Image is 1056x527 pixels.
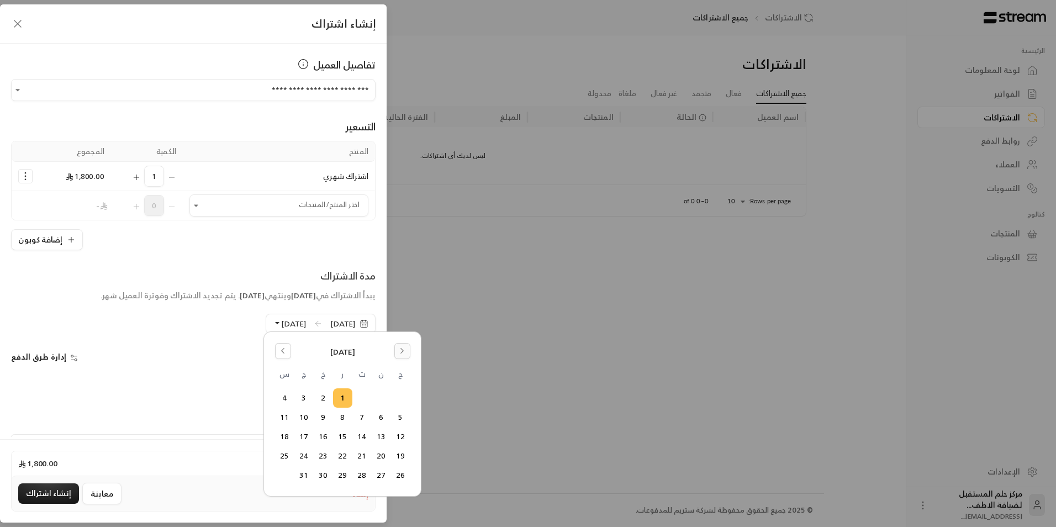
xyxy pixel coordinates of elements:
th: المجموع [39,141,111,162]
button: الجمعة, أكتوبر 24, 2025 [295,447,313,465]
button: الأحد, أكتوبر 12, 2025 [392,428,410,446]
button: الاثنين, أكتوبر 20, 2025 [372,447,390,465]
button: الجمعة, أكتوبر 3, 2025 [295,389,313,407]
button: Open [11,83,24,97]
button: الخميس, أكتوبر 16, 2025 [314,428,332,446]
button: الاثنين, أكتوبر 13, 2025 [372,428,390,446]
table: أكتوبر 2025 [275,368,410,485]
button: السبت, أكتوبر 25, 2025 [276,447,294,465]
button: الثلاثاء, أكتوبر 14, 2025 [353,428,371,446]
div: يبدأ الاشتراك في وينتهي . يتم تجديد الاشتراك وفوترة العميل شهر. [101,290,376,301]
span: 1,800.00 [18,458,57,469]
div: مدة الاشتراك [101,268,376,283]
button: الثلاثاء, أكتوبر 7, 2025 [353,408,371,426]
span: إدارة طرق الدفع [11,350,66,363]
th: الأربعاء [333,368,352,388]
button: الأحد, أكتوبر 26, 2025 [392,466,410,484]
div: التسعير [11,119,376,134]
span: [DATE] [330,346,355,358]
button: إضافة كوبون [11,229,83,250]
button: السبت, أكتوبر 11, 2025 [276,408,294,426]
button: الخميس, أكتوبر 30, 2025 [314,466,332,484]
button: الخميس, أكتوبر 2, 2025 [314,389,332,407]
button: السبت, أكتوبر 18, 2025 [276,428,294,446]
button: الأربعاء, أكتوبر 29, 2025 [334,466,352,484]
button: الثلاثاء, أكتوبر 21, 2025 [353,447,371,465]
table: Selected Products [11,141,376,220]
button: الأحد, أكتوبر 5, 2025 [392,408,410,426]
button: معاينة [82,483,122,504]
span: [DATE] [330,318,355,329]
th: الخميس [314,368,333,388]
button: الاثنين, أكتوبر 27, 2025 [372,466,390,484]
button: الجمعة, أكتوبر 17, 2025 [295,428,313,446]
button: الأربعاء, أكتوبر 15, 2025 [334,428,352,446]
button: الجمعة, أكتوبر 31, 2025 [295,466,313,484]
button: السبت, أكتوبر 4, 2025 [276,389,294,407]
th: الكمية [111,141,183,162]
th: الثلاثاء [352,368,372,388]
button: إلغاء [352,489,368,500]
span: [DATE] [281,317,306,330]
button: الاثنين, أكتوبر 6, 2025 [372,408,390,426]
th: السبت [275,368,294,388]
button: الأحد, أكتوبر 19, 2025 [392,447,410,465]
span: 0 [144,195,164,216]
button: Go to the Previous Month [275,343,291,359]
button: الأربعاء, أكتوبر 8, 2025 [334,408,352,426]
th: الأحد [391,368,410,388]
th: الجمعة [294,368,314,388]
th: المنتج [183,141,375,162]
button: الثلاثاء, أكتوبر 28, 2025 [353,466,371,484]
th: الاثنين [372,368,391,388]
td: - [39,191,111,220]
span: [DATE] [291,288,316,302]
button: Go to the Next Month [394,343,410,359]
button: الجمعة, أكتوبر 10, 2025 [295,408,313,426]
span: [DATE] [240,288,265,302]
button: Today, الأربعاء, أكتوبر 1, 2025, selected [334,389,352,407]
span: تفاصيل العميل [313,57,376,72]
span: إنشاء اشتراك [311,14,376,33]
button: الخميس, أكتوبر 9, 2025 [314,408,332,426]
button: الأربعاء, أكتوبر 22, 2025 [334,447,352,465]
span: 1,800.00 [66,169,104,183]
span: 1 [144,166,164,187]
button: إنشاء اشتراك [18,483,79,504]
button: Open [189,199,203,212]
span: اشتراك شهري [323,169,368,183]
button: الخميس, أكتوبر 23, 2025 [314,447,332,465]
